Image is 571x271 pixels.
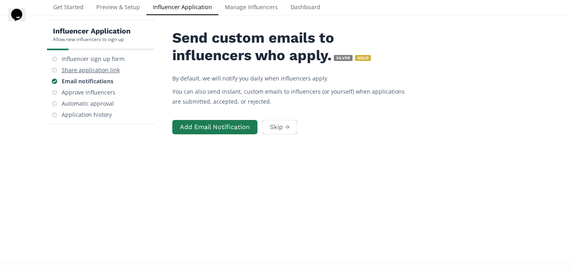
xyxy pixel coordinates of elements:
span: SILVER [334,55,353,61]
p: You can also send instant, custom emails to influencers (or yourself) when applications are submi... [172,86,411,106]
div: Approve influencers [62,88,115,96]
h5: Influencer Application [53,26,131,36]
div: Email notifications [62,77,113,85]
button: Skip → [262,120,297,135]
h2: Send custom emails to influencers who apply. [172,30,411,64]
div: Application history [62,111,112,119]
div: Share application link [62,66,120,74]
button: Add Email Notification [172,120,257,135]
a: SILVER [331,45,353,65]
div: Influencer sign up form [62,55,125,63]
iframe: chat widget [8,8,33,32]
a: GOLD [353,45,371,65]
div: Automatic approval [62,100,114,108]
span: GOLD [355,55,371,61]
div: Allow new influencers to sign up [53,36,131,43]
p: By default, we will notify you daily when influencers apply. [172,73,411,83]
